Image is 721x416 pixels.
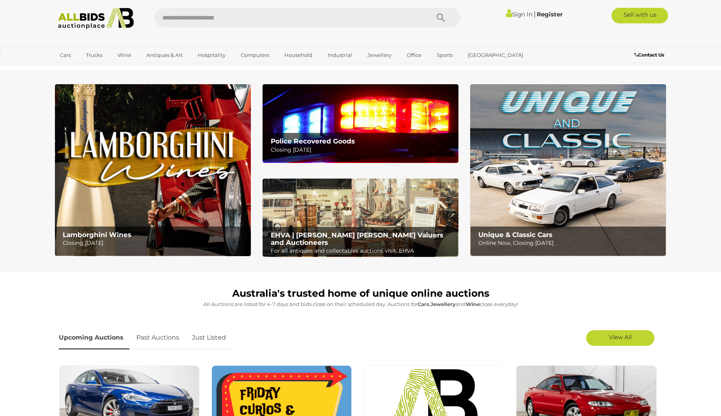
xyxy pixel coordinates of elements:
[59,288,663,299] h1: Australia's trusted home of unique online auctions
[236,49,274,62] a: Computers
[478,231,552,239] b: Unique & Classic Cars
[612,8,668,23] a: Sell with us
[418,301,429,307] strong: Cars
[470,84,666,256] a: Unique & Classic Cars Unique & Classic Cars Online Now, Closing [DATE]
[534,10,536,18] span: |
[271,137,355,145] b: Police Recovered Goods
[279,49,317,62] a: Household
[193,49,231,62] a: Hospitality
[362,49,397,62] a: Jewellery
[609,333,632,341] span: View All
[635,51,666,59] a: Contact Us
[586,330,654,346] a: View All
[263,84,458,163] a: Police Recovered Goods Police Recovered Goods Closing [DATE]
[263,179,458,257] img: EHVA | Evans Hastings Valuers and Auctioneers
[323,49,357,62] a: Industrial
[537,11,562,18] a: Register
[466,301,480,307] strong: Wine
[635,52,664,58] b: Contact Us
[113,49,136,62] a: Wine
[186,326,232,349] a: Just Listed
[55,84,251,256] img: Lamborghini Wines
[421,8,460,27] button: Search
[263,84,458,163] img: Police Recovered Goods
[271,246,454,256] p: For all antiques and collectables auctions visit: EHVA
[263,179,458,257] a: EHVA | Evans Hastings Valuers and Auctioneers EHVA | [PERSON_NAME] [PERSON_NAME] Valuers and Auct...
[463,49,528,62] a: [GEOGRAPHIC_DATA]
[470,84,666,256] img: Unique & Classic Cars
[55,49,76,62] a: Cars
[63,238,246,248] p: Closing [DATE]
[141,49,188,62] a: Antiques & Art
[63,231,131,239] b: Lamborghini Wines
[271,231,443,246] b: EHVA | [PERSON_NAME] [PERSON_NAME] Valuers and Auctioneers
[59,326,129,349] a: Upcoming Auctions
[59,300,663,309] p: All Auctions are listed for 4-7 days and bids close on their scheduled day. Auctions for , and cl...
[402,49,427,62] a: Office
[81,49,108,62] a: Trucks
[54,8,138,29] img: Allbids.com.au
[130,326,185,349] a: Past Auctions
[478,238,662,248] p: Online Now, Closing [DATE]
[430,301,456,307] strong: Jewellery
[506,11,532,18] a: Sign In
[55,84,251,256] a: Lamborghini Wines Lamborghini Wines Closing [DATE]
[271,145,454,155] p: Closing [DATE]
[432,49,458,62] a: Sports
